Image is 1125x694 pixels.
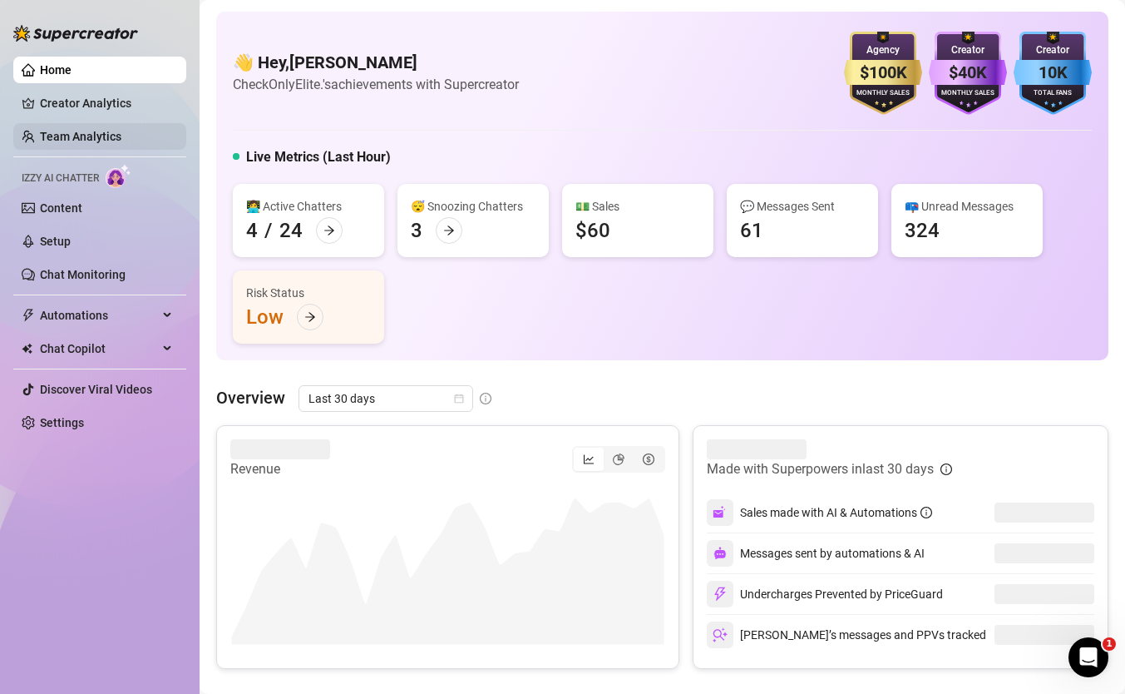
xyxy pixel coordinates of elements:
[707,540,925,567] div: Messages sent by automations & AI
[40,302,158,329] span: Automations
[40,383,152,396] a: Discover Viral Videos
[707,622,986,648] div: [PERSON_NAME]’s messages and PPVs tracked
[929,88,1007,99] div: Monthly Sales
[246,197,371,216] div: 👩‍💻 Active Chatters
[844,42,922,58] div: Agency
[940,463,952,475] span: info-circle
[572,446,665,473] div: segmented control
[844,88,922,99] div: Monthly Sales
[844,32,922,115] img: gold-badge-CigiZidd.svg
[929,60,1007,86] div: $40K
[308,386,463,411] span: Last 30 days
[1014,32,1092,115] img: blue-badge-DgoSNQY1.svg
[713,547,727,560] img: svg%3e
[40,130,121,143] a: Team Analytics
[713,505,728,520] img: svg%3e
[246,217,258,244] div: 4
[216,385,285,410] article: Overview
[707,581,943,607] div: Undercharges Prevented by PriceGuard
[480,393,491,404] span: info-circle
[246,284,371,302] div: Risk Status
[905,217,940,244] div: 324
[40,335,158,362] span: Chat Copilot
[40,235,71,248] a: Setup
[740,217,763,244] div: 61
[233,51,519,74] h4: 👋 Hey, [PERSON_NAME]
[740,197,865,216] div: 💬 Messages Sent
[40,63,72,77] a: Home
[246,147,391,167] h5: Live Metrics (Last Hour)
[233,74,519,95] article: Check OnlyElite.'s achievements with Supercreator
[1014,42,1092,58] div: Creator
[575,217,610,244] div: $60
[454,394,464,404] span: calendar
[905,197,1029,216] div: 📪 Unread Messages
[1014,88,1092,99] div: Total Fans
[1103,637,1116,651] span: 1
[411,197,535,216] div: 😴 Snoozing Chatters
[1014,60,1092,86] div: 10K
[230,459,330,479] article: Revenue
[40,416,84,429] a: Settings
[279,217,303,244] div: 24
[929,32,1007,115] img: purple-badge-B9DA21FR.svg
[304,311,316,323] span: arrow-right
[40,268,126,281] a: Chat Monitoring
[1068,637,1108,677] iframe: Intercom live chat
[22,343,32,354] img: Chat Copilot
[643,454,654,465] span: dollar-circle
[740,503,932,522] div: Sales made with AI & Automations
[13,25,138,42] img: logo-BBDzfeDw.svg
[443,225,455,236] span: arrow-right
[323,225,335,236] span: arrow-right
[575,197,700,216] div: 💵 Sales
[707,459,934,479] article: Made with Superpowers in last 30 days
[40,90,173,116] a: Creator Analytics
[929,42,1007,58] div: Creator
[40,201,82,215] a: Content
[920,507,932,518] span: info-circle
[613,454,624,465] span: pie-chart
[411,217,422,244] div: 3
[22,171,99,186] span: Izzy AI Chatter
[22,309,35,322] span: thunderbolt
[583,454,595,465] span: line-chart
[106,164,131,188] img: AI Chatter
[844,60,922,86] div: $100K
[713,627,728,642] img: svg%3e
[713,587,728,602] img: svg%3e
